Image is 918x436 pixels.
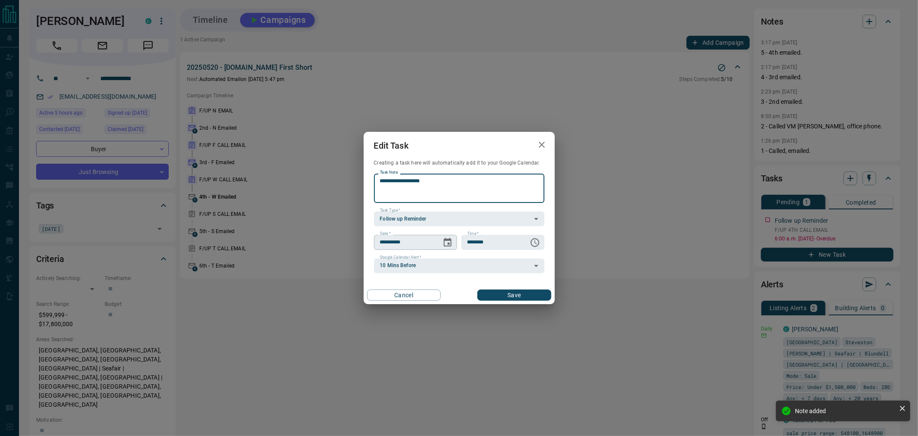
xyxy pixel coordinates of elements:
label: Task Type [380,208,400,213]
label: Time [467,231,479,237]
label: Task Note [380,170,398,175]
div: Follow up Reminder [374,212,544,226]
button: Choose date, selected date is Oct 14, 2025 [439,234,456,251]
p: Creating a task here will automatically add it to your Google Calendar. [374,159,544,167]
button: Save [477,290,551,301]
label: Date [380,231,391,237]
label: Google Calendar Alert [380,255,421,260]
div: Note added [795,408,896,414]
div: 10 Mins Before [374,258,544,273]
button: Cancel [367,290,441,301]
h2: Edit Task [364,132,419,159]
button: Choose time, selected time is 6:00 AM [526,234,544,251]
